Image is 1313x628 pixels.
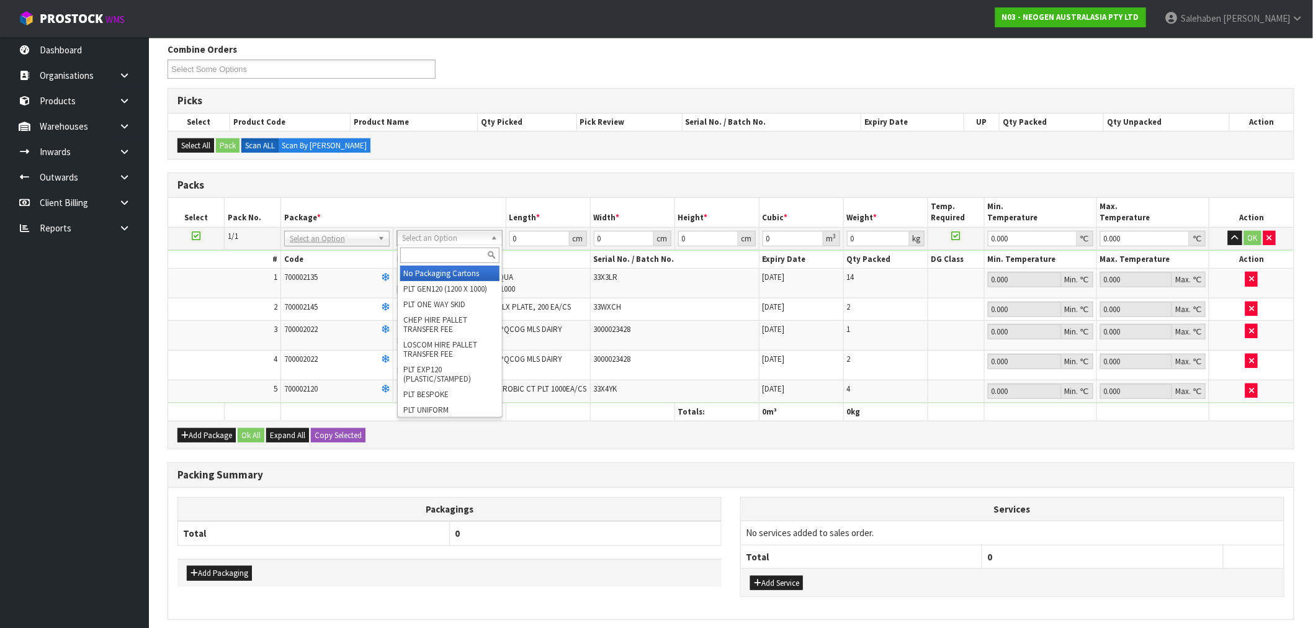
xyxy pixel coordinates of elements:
[988,384,1062,399] input: Min
[1100,354,1172,369] input: Max
[400,297,500,312] li: PLT ONE WAY SKID
[351,114,478,131] th: Product Name
[1002,12,1139,22] strong: N03 - NEOGEN AUSTRALASIA PTY LTD
[280,198,506,227] th: Package
[674,198,759,227] th: Height
[763,406,767,417] span: 0
[241,138,279,153] label: Scan ALL
[1062,324,1093,339] div: Min. ℃
[274,384,277,394] span: 5
[284,302,318,312] span: 700002145
[988,324,1062,339] input: Min
[1104,114,1230,131] th: Qty Unpacked
[266,428,309,443] button: Expand All
[847,272,854,282] span: 14
[225,198,281,227] th: Pack No.
[988,302,1062,317] input: Min
[995,7,1146,27] a: N03 - NEOGEN AUSTRALASIA PTY LTD
[216,138,240,153] button: Pack
[455,527,460,539] span: 0
[590,251,759,269] th: Serial No. / Batch No.
[759,198,843,227] th: Cubic
[177,428,236,443] button: Add Package
[1062,272,1093,287] div: Min. ℃
[187,566,252,581] button: Add Packaging
[594,272,618,282] span: 33X3LR
[984,251,1096,269] th: Min. Temperature
[1077,231,1093,246] div: ℃
[988,272,1062,287] input: Min
[382,326,390,334] i: Frozen Goods
[1000,114,1104,131] th: Qty Packed
[763,354,785,364] span: [DATE]
[400,402,500,418] li: PLT UNIFORM
[284,384,318,394] span: 700002120
[382,274,390,282] i: Frozen Goods
[1100,302,1172,317] input: Max
[674,403,759,421] th: Totals:
[105,14,125,25] small: WMS
[594,384,617,394] span: 33X4YK
[763,384,785,394] span: [DATE]
[741,545,982,568] th: Total
[178,521,450,545] th: Total
[654,231,671,246] div: cm
[987,551,992,563] span: 0
[280,251,393,269] th: Code
[594,354,631,364] span: 3000023428
[750,576,803,591] button: Add Service
[910,231,925,246] div: kg
[1209,198,1294,227] th: Action
[1096,198,1209,227] th: Max. Temperature
[1172,384,1206,399] div: Max. ℃
[1244,231,1261,246] button: OK
[284,272,318,282] span: 700002135
[178,497,722,521] th: Packagings
[847,384,851,394] span: 4
[274,272,277,282] span: 1
[274,302,277,312] span: 2
[177,179,1284,191] h3: Packs
[290,231,373,246] span: Select an Option
[284,354,318,364] span: 700002022
[1230,114,1294,131] th: Action
[1172,272,1206,287] div: Max. ℃
[311,428,365,443] button: Copy Selected
[400,312,500,337] li: CHEP HIRE PALLET TRANSFER FEE
[1062,384,1093,399] div: Min. ℃
[382,385,390,393] i: Frozen Goods
[847,302,851,312] span: 2
[278,138,370,153] label: Scan By [PERSON_NAME]
[741,498,1284,521] th: Services
[393,251,590,269] th: Name
[847,406,851,417] span: 0
[1190,231,1206,246] div: ℃
[177,138,214,153] button: Select All
[274,354,277,364] span: 4
[1100,272,1172,287] input: Max
[238,428,264,443] button: Ok All
[928,198,984,227] th: Temp. Required
[759,251,843,269] th: Expiry Date
[1181,12,1221,24] span: Salehaben
[988,354,1062,369] input: Min
[1223,12,1290,24] span: [PERSON_NAME]
[19,11,34,26] img: cube-alt.png
[847,324,851,334] span: 1
[270,430,305,441] span: Expand All
[823,231,840,246] div: m
[400,266,500,281] li: No Packaging Cartons
[1172,354,1206,369] div: Max. ℃
[590,198,674,227] th: Width
[177,95,1284,107] h3: Picks
[168,198,225,227] th: Select
[400,281,500,297] li: PLT GEN120 (1200 X 1000)
[738,231,756,246] div: cm
[400,337,500,362] li: LOSCOM HIRE PALLET TRANSFER FEE
[843,251,928,269] th: Qty Packed
[833,232,836,240] sup: 3
[763,272,785,282] span: [DATE]
[843,403,928,421] th: kg
[847,354,851,364] span: 2
[168,43,237,56] label: Combine Orders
